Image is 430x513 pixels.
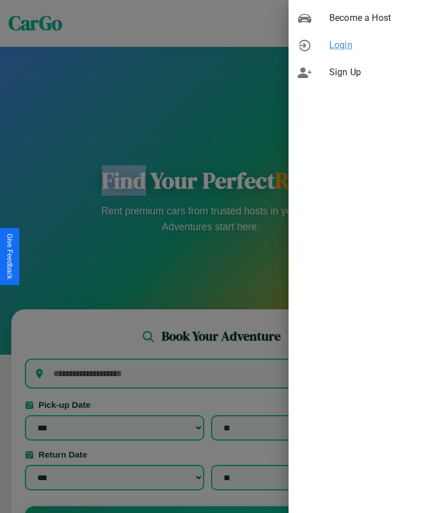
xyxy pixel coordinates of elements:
[329,38,421,52] span: Login
[289,59,430,86] div: Sign Up
[289,32,430,59] div: Login
[289,5,430,32] div: Become a Host
[329,66,421,79] span: Sign Up
[329,11,421,25] span: Become a Host
[6,234,14,279] div: Give Feedback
